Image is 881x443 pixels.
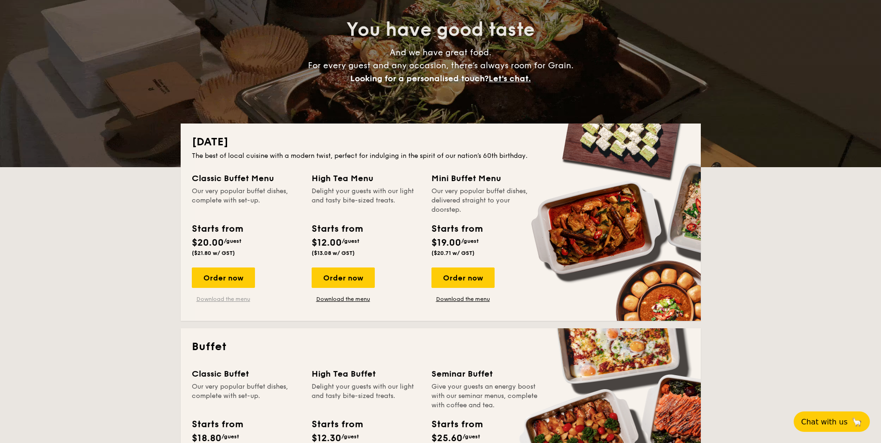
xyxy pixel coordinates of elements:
a: Download the menu [431,295,495,303]
span: /guest [463,433,480,440]
div: Our very popular buffet dishes, complete with set-up. [192,382,300,410]
span: Looking for a personalised touch? [350,73,489,84]
span: ($13.08 w/ GST) [312,250,355,256]
span: $19.00 [431,237,461,248]
span: /guest [341,433,359,440]
div: Starts from [312,417,362,431]
div: Our very popular buffet dishes, complete with set-up. [192,187,300,215]
span: /guest [342,238,359,244]
span: You have good taste [346,19,535,41]
div: Order now [192,267,255,288]
div: Classic Buffet Menu [192,172,300,185]
a: Download the menu [192,295,255,303]
div: Classic Buffet [192,367,300,380]
span: Let's chat. [489,73,531,84]
span: ($20.71 w/ GST) [431,250,475,256]
div: Starts from [312,222,362,236]
span: $12.00 [312,237,342,248]
div: Give your guests an energy boost with our seminar menus, complete with coffee and tea. [431,382,540,410]
div: Delight your guests with our light and tasty bite-sized treats. [312,382,420,410]
div: Starts from [431,417,482,431]
div: Order now [431,267,495,288]
span: Chat with us [801,417,848,426]
div: Starts from [192,222,242,236]
span: 🦙 [851,417,862,427]
span: /guest [461,238,479,244]
div: Starts from [431,222,482,236]
div: Delight your guests with our light and tasty bite-sized treats. [312,187,420,215]
div: Starts from [192,417,242,431]
div: The best of local cuisine with a modern twist, perfect for indulging in the spirit of our nation’... [192,151,690,161]
h2: Buffet [192,339,690,354]
span: And we have great food. For every guest and any occasion, there’s always room for Grain. [308,47,574,84]
button: Chat with us🦙 [794,411,870,432]
span: /guest [222,433,239,440]
div: Our very popular buffet dishes, delivered straight to your doorstep. [431,187,540,215]
div: High Tea Buffet [312,367,420,380]
div: Mini Buffet Menu [431,172,540,185]
span: /guest [224,238,241,244]
h2: [DATE] [192,135,690,150]
div: Seminar Buffet [431,367,540,380]
div: High Tea Menu [312,172,420,185]
span: ($21.80 w/ GST) [192,250,235,256]
span: $20.00 [192,237,224,248]
a: Download the menu [312,295,375,303]
div: Order now [312,267,375,288]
